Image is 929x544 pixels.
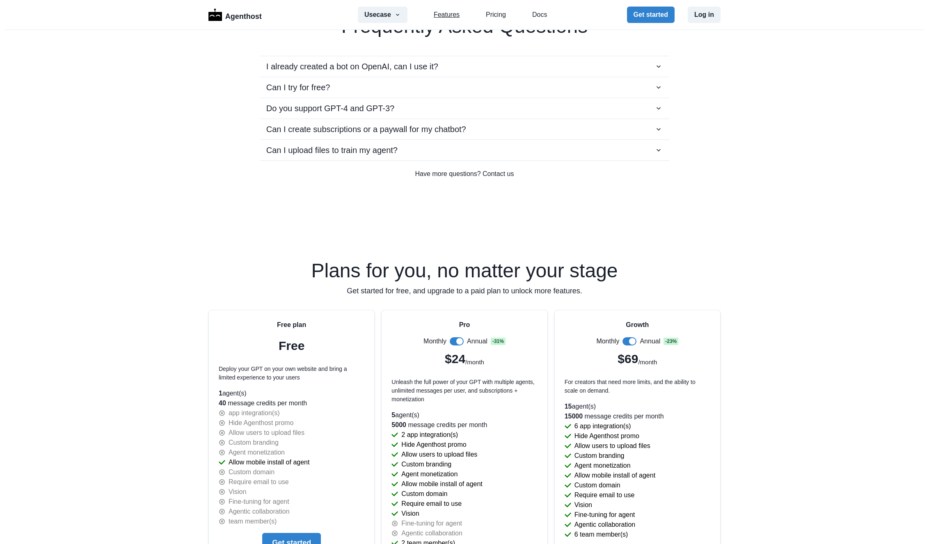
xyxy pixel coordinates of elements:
[229,497,289,507] p: Fine-tuning for agent
[391,411,395,418] span: 5
[229,448,285,457] p: Agent monetization
[574,431,639,441] p: Hide Agenthost promo
[596,336,619,346] p: Monthly
[401,499,462,509] p: Require email to use
[574,530,628,539] p: 6 team member(s)
[574,510,635,520] p: Fine-tuning for agent
[266,81,330,94] p: Can I try for free?
[423,336,446,346] p: Monthly
[219,398,364,408] p: message credits per month
[401,509,419,519] p: Vision
[279,336,304,355] p: Free
[229,428,304,438] p: Allow users to upload files
[459,320,470,330] p: Pro
[574,480,620,490] p: Custom domain
[467,336,487,346] p: Annual
[208,169,721,179] a: Have more questions? Contact us
[401,519,462,528] p: Fine-tuning for agent
[574,421,631,431] p: 6 app integration(s)
[688,7,721,23] button: Log in
[401,450,477,459] p: Allow users to upload files
[229,457,309,467] p: Allow mobile install of agent
[618,350,638,368] p: $69
[565,413,583,420] span: 15000
[574,441,650,451] p: Allow users to upload files
[277,320,306,330] p: Free plan
[401,479,482,489] p: Allow mobile install of agent
[219,389,364,398] p: agent(s)
[225,8,262,22] p: Agenthost
[260,56,669,77] button: I already created a bot on OpenAI, can I use it?
[260,98,669,119] button: Do you support GPT-4 and GPT-3?
[574,520,636,530] p: Agentic collaboration
[266,144,398,156] p: Can I upload files to train my agent?
[229,487,246,497] p: Vision
[208,261,721,281] h2: Plans for you, no matter your stage
[219,400,226,407] span: 40
[565,378,710,395] p: For creators that need more limits, and the ability to scale on demand.
[401,489,447,499] p: Custom domain
[486,10,506,20] a: Pricing
[266,102,394,114] p: Do you support GPT-4 and GPT-3?
[260,140,669,160] button: Can I upload files to train my agent?
[208,286,721,297] p: Get started for free, and upgrade to a paid plan to unlock more features.
[574,451,625,461] p: Custom branding
[266,123,466,135] p: Can I create subscriptions or a paywall for my chatbot?
[565,403,572,410] span: 15
[574,490,635,500] p: Require email to use
[626,320,649,330] p: Growth
[358,7,407,23] button: Usecase
[208,9,222,21] img: Logo
[574,471,655,480] p: Allow mobile install of agent
[391,421,406,428] span: 5000
[229,418,293,428] p: Hide Agenthost promo
[391,378,537,404] p: Unleash the full power of your GPT with multiple agents, unlimited messages per user, and subscri...
[532,10,547,20] a: Docs
[229,517,277,526] p: team member(s)
[391,420,537,430] p: message credits per month
[638,358,657,367] p: /month
[229,507,290,517] p: Agentic collaboration
[229,467,275,477] p: Custom domain
[640,336,660,346] p: Annual
[219,390,222,397] span: 1
[391,410,537,420] p: agent(s)
[266,60,438,73] p: I already created a bot on OpenAI, can I use it?
[401,430,458,440] p: 2 app integration(s)
[627,7,675,23] button: Get started
[229,438,279,448] p: Custom branding
[401,459,451,469] p: Custom branding
[565,402,710,411] p: agent(s)
[434,10,460,20] a: Features
[229,408,280,418] p: app integration(s)
[401,528,462,538] p: Agentic collaboration
[445,350,465,368] p: $24
[208,8,262,22] a: LogoAgenthost
[491,338,506,345] span: - 31 %
[664,338,678,345] span: - 23 %
[401,440,466,450] p: Hide Agenthost promo
[565,411,710,421] p: message credits per month
[260,77,669,98] button: Can I try for free?
[260,119,669,139] button: Can I create subscriptions or a paywall for my chatbot?
[574,500,592,510] p: Vision
[219,365,364,382] p: Deploy your GPT on your own website and bring a limited experience to your users
[229,477,289,487] p: Require email to use
[401,469,458,479] p: Agent monetization
[208,16,721,36] h2: Frequently Asked Questions
[574,461,631,471] p: Agent monetization
[465,358,484,367] p: /month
